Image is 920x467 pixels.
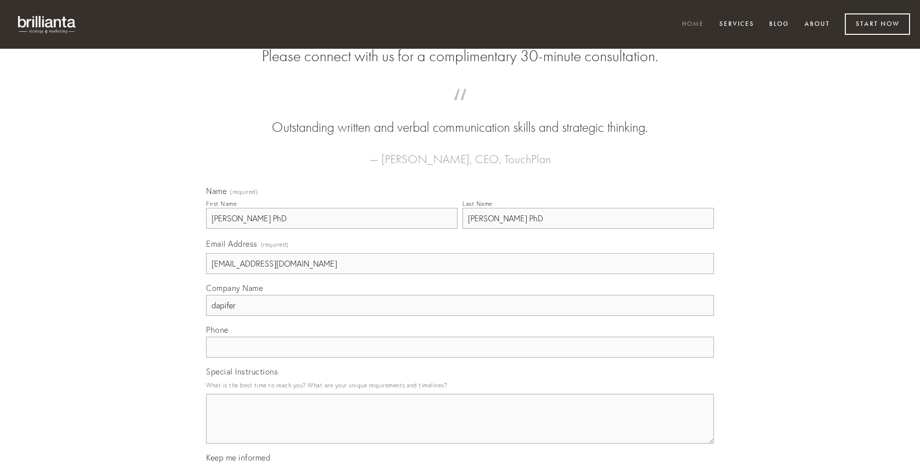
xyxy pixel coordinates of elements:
[676,16,710,33] a: Home
[10,10,85,39] img: brillianta - research, strategy, marketing
[222,98,698,118] span: “
[798,16,836,33] a: About
[206,453,270,463] span: Keep me informed
[206,367,278,376] span: Special Instructions
[206,283,263,293] span: Company Name
[230,189,258,195] span: (required)
[261,238,289,251] span: (required)
[206,239,257,249] span: Email Address
[206,47,714,66] h2: Please connect with us for a complimentary 30-minute consultation.
[462,200,492,207] div: Last Name
[222,137,698,169] figcaption: — [PERSON_NAME], CEO, TouchPlan
[763,16,796,33] a: Blog
[713,16,761,33] a: Services
[206,186,227,196] span: Name
[222,98,698,137] blockquote: Outstanding written and verbal communication skills and strategic thinking.
[845,13,910,35] a: Start Now
[206,378,714,392] p: What is the best time to reach you? What are your unique requirements and timelines?
[206,325,229,335] span: Phone
[206,200,236,207] div: First Name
